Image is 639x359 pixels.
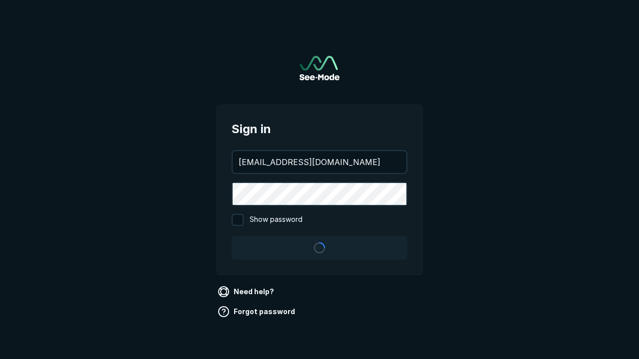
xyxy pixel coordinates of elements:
img: See-Mode Logo [300,56,339,80]
input: your@email.com [233,151,406,173]
a: Need help? [216,284,278,300]
a: Forgot password [216,304,299,320]
a: Go to sign in [300,56,339,80]
span: Sign in [232,120,407,138]
span: Show password [250,214,303,226]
